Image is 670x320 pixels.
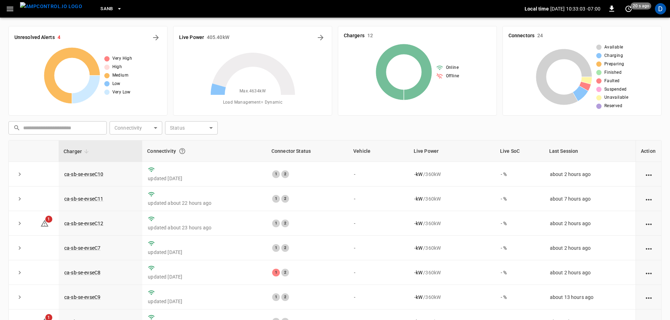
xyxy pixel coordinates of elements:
a: ca-sb-se-evseC11 [64,196,103,202]
td: - % [495,236,544,260]
td: - % [495,260,544,285]
h6: 12 [367,32,373,40]
div: action cell options [644,220,653,227]
td: - % [495,211,544,236]
td: about 2 hours ago [544,260,636,285]
span: Very High [112,55,132,62]
p: updated about 22 hours ago [148,200,261,207]
div: action cell options [644,244,653,252]
div: / 360 kW [414,294,490,301]
h6: 4 [58,34,60,41]
span: Medium [112,72,129,79]
button: Energy Overview [315,32,326,43]
h6: 24 [537,32,543,40]
td: about 2 hours ago [544,162,636,187]
p: Local time [525,5,549,12]
span: High [112,64,122,71]
div: / 360 kW [414,171,490,178]
div: 2 [281,244,289,252]
span: Online [446,64,459,71]
td: - [348,285,409,309]
div: / 360 kW [414,220,490,227]
th: Connector Status [267,141,348,162]
span: Faulted [604,78,620,85]
p: - kW [414,269,422,276]
p: - kW [414,244,422,252]
button: expand row [14,292,25,302]
td: - [348,211,409,236]
button: SanB [98,2,125,16]
button: Connection between the charger and our software. [176,145,189,157]
p: - kW [414,195,422,202]
div: 1 [272,293,280,301]
div: action cell options [644,171,653,178]
td: about 13 hours ago [544,285,636,309]
th: Vehicle [348,141,409,162]
th: Live SoC [495,141,544,162]
h6: 405.40 kW [207,34,229,41]
td: - [348,236,409,260]
button: expand row [14,218,25,229]
h6: Connectors [508,32,534,40]
div: 1 [272,195,280,203]
a: ca-sb-se-evseC7 [64,245,100,251]
td: about 2 hours ago [544,236,636,260]
div: / 360 kW [414,244,490,252]
span: 20 s ago [631,2,651,9]
p: - kW [414,171,422,178]
span: Reserved [604,103,622,110]
span: SanB [100,5,113,13]
button: expand row [14,243,25,253]
a: 1 [40,220,49,226]
div: 2 [281,269,289,276]
div: / 360 kW [414,269,490,276]
a: ca-sb-se-evseC9 [64,294,100,300]
a: ca-sb-se-evseC10 [64,171,103,177]
td: - [348,187,409,211]
td: - % [495,187,544,211]
p: updated [DATE] [148,175,261,182]
span: Preparing [604,61,624,68]
div: action cell options [644,195,653,202]
img: ampcontrol.io logo [20,2,82,11]
th: Last Session [544,141,636,162]
h6: Unresolved Alerts [14,34,55,41]
button: expand row [14,194,25,204]
td: - % [495,285,544,309]
h6: Chargers [344,32,364,40]
div: 2 [281,195,289,203]
td: - % [495,162,544,187]
span: Very Low [112,89,131,96]
span: Suspended [604,86,627,93]
span: Load Management = Dynamic [223,99,283,106]
td: - [348,162,409,187]
div: action cell options [644,294,653,301]
div: 1 [272,244,280,252]
div: profile-icon [655,3,666,14]
th: Action [636,141,661,162]
p: updated about 23 hours ago [148,224,261,231]
button: All Alerts [150,32,162,43]
button: set refresh interval [623,3,634,14]
span: Charging [604,52,623,59]
div: 2 [281,220,289,227]
span: Low [112,80,120,87]
div: 2 [281,170,289,178]
p: - kW [414,294,422,301]
td: about 7 hours ago [544,187,636,211]
button: expand row [14,169,25,179]
div: 1 [272,269,280,276]
div: action cell options [644,269,653,276]
p: updated [DATE] [148,249,261,256]
a: ca-sb-se-evseC8 [64,270,100,275]
span: Finished [604,69,622,76]
span: Max. 4634 kW [239,88,266,95]
div: 1 [272,220,280,227]
th: Live Power [409,141,495,162]
span: Offline [446,73,459,80]
span: Available [604,44,623,51]
a: ca-sb-se-evseC12 [64,221,103,226]
span: 1 [45,216,52,223]
p: updated [DATE] [148,298,261,305]
div: Connectivity [147,145,262,157]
